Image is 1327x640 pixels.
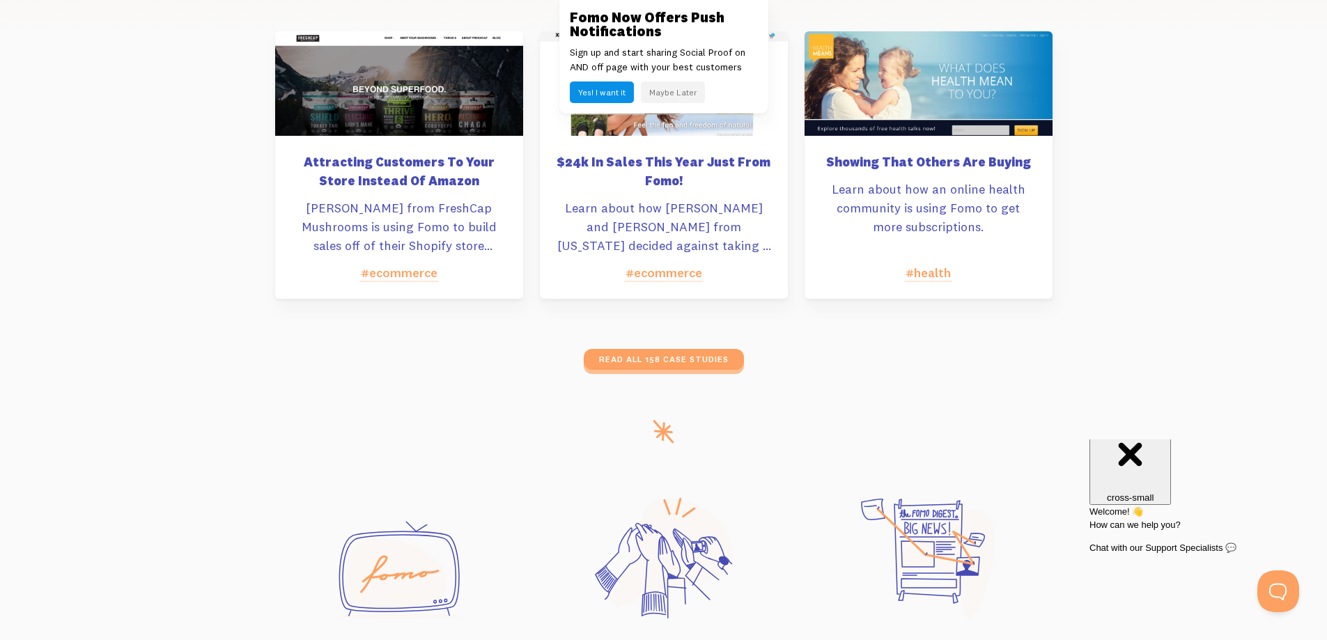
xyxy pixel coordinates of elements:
a: #ecommerce [361,265,437,281]
a: read all 158 case studies [584,349,744,370]
iframe: Help Scout Beacon - Open [1257,570,1299,612]
a: Attracting Customers To Your Store Instead Of Amazon [292,153,506,198]
h3: Fomo Now Offers Push Notifications [570,10,758,38]
a: $24k In Sales This Year Just From Fomo! [557,153,771,198]
p: [PERSON_NAME] from FreshCap Mushrooms is using Fomo to build sales off of their Shopify store ins... [292,198,506,255]
p: Learn about how [PERSON_NAME] and [PERSON_NAME] from [US_STATE] decided against taking a Shark Ta... [557,198,771,255]
iframe: Help Scout Beacon - Messages and Notifications [1082,439,1307,570]
h5: Showing That Others Are Buying [821,153,1036,171]
p: Learn about how an online health community is using Fomo to get more subscriptions. [821,180,1036,236]
button: Maybe Later [641,81,705,103]
button: Yes! I want it [570,81,634,103]
a: Showing That Others Are Buying [821,153,1036,180]
h5: $24k In Sales This Year Just From Fomo! [557,153,771,190]
a: #ecommerce [626,265,702,281]
a: #health [906,265,951,281]
h5: Attracting Customers To Your Store Instead Of Amazon [292,153,506,190]
p: Sign up and start sharing Social Proof on AND off page with your best customers [570,45,758,75]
